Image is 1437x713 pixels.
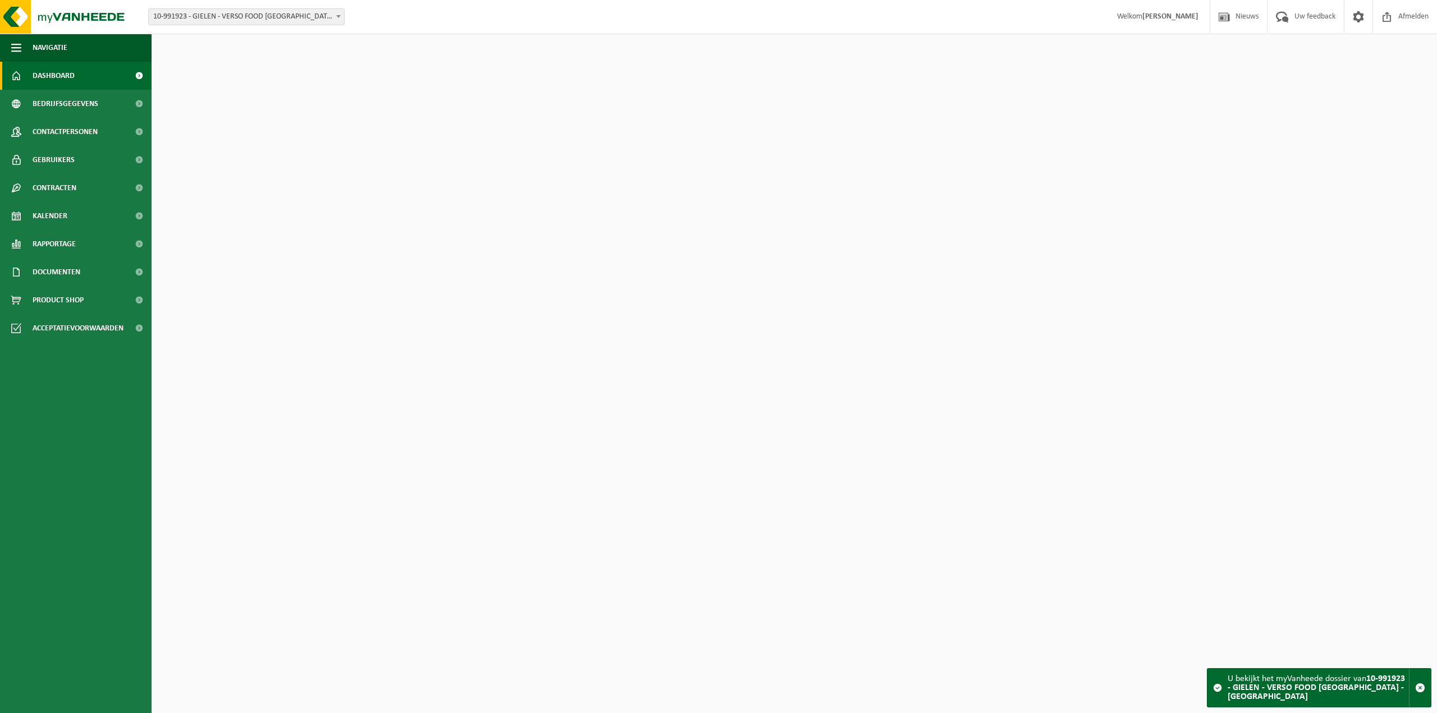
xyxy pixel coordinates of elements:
span: Rapportage [33,230,76,258]
span: Product Shop [33,286,84,314]
span: Documenten [33,258,80,286]
span: Kalender [33,202,67,230]
span: Contracten [33,174,76,202]
span: 10-991923 - GIELEN - VERSO FOOD ESSEN - ESSEN [149,9,344,25]
span: Dashboard [33,62,75,90]
div: U bekijkt het myVanheede dossier van [1228,669,1409,707]
strong: [PERSON_NAME] [1142,12,1198,21]
span: Bedrijfsgegevens [33,90,98,118]
strong: 10-991923 - GIELEN - VERSO FOOD [GEOGRAPHIC_DATA] - [GEOGRAPHIC_DATA] [1228,674,1405,701]
span: Navigatie [33,34,67,62]
span: Acceptatievoorwaarden [33,314,123,342]
span: 10-991923 - GIELEN - VERSO FOOD ESSEN - ESSEN [148,8,345,25]
span: Gebruikers [33,146,75,174]
span: Contactpersonen [33,118,98,146]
